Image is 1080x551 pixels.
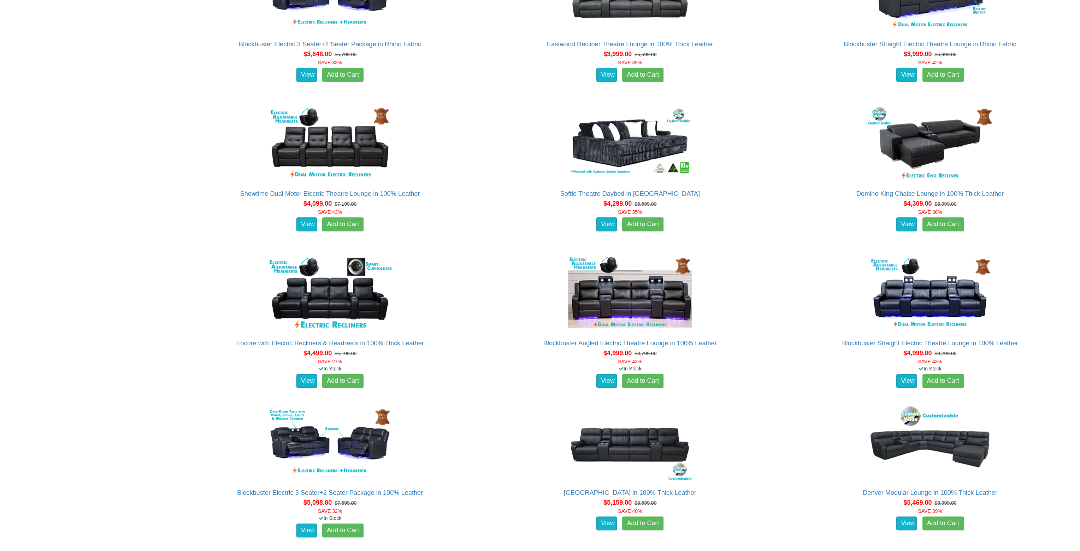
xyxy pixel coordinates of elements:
a: Add to Cart [922,374,964,388]
a: Add to Cart [622,68,663,82]
a: View [596,68,617,82]
a: View [296,217,317,231]
del: $5,799.00 [335,52,356,57]
a: Blockbuster Straight Electric Theatre Lounge in 100% Leather [842,340,1018,347]
del: $7,599.00 [335,500,356,506]
a: Encore with Electric Recliners & Headrests in 100% Thick Leather [236,340,424,347]
del: $8,799.00 [934,351,956,356]
a: View [896,217,917,231]
span: $3,999.00 [903,51,932,58]
font: SAVE 39% [618,60,642,65]
del: $8,599.00 [635,500,656,506]
font: SAVE 32% [318,508,342,514]
del: $6,699.00 [635,201,656,207]
a: View [896,516,917,531]
font: SAVE 43% [918,359,942,364]
img: Denver Theatre Lounge in 100% Thick Leather [566,404,694,482]
a: View [296,68,317,82]
a: Blockbuster Angled Electric Theatre Lounge in 100% Leather [543,340,717,347]
a: View [596,217,617,231]
font: SAVE 43% [618,359,642,364]
font: SAVE 40% [618,508,642,514]
del: $6,999.00 [934,52,956,57]
del: $8,999.00 [934,500,956,506]
span: $5,098.00 [303,499,332,506]
del: $6,999.00 [934,201,956,207]
a: View [896,374,917,388]
del: $8,799.00 [635,351,656,356]
a: [GEOGRAPHIC_DATA] in 100% Thick Leather [564,489,696,496]
div: In Stock [184,365,476,372]
img: Blockbuster Angled Electric Theatre Lounge in 100% Leather [566,255,694,333]
img: Softie Theatre Daybed in Fabric [566,105,694,183]
span: $4,309.00 [903,200,932,207]
span: $3,999.00 [603,51,632,58]
font: SAVE 38% [918,209,942,215]
div: In Stock [184,515,476,522]
span: $4,099.00 [303,200,332,207]
font: SAVE 35% [618,209,642,215]
del: $6,599.00 [635,52,656,57]
a: View [296,523,317,538]
a: View [896,68,917,82]
span: $3,848.00 [303,51,332,58]
a: Add to Cart [622,217,663,231]
a: Add to Cart [322,68,364,82]
img: Blockbuster Straight Electric Theatre Lounge in 100% Leather [866,255,993,333]
a: Blockbuster Electric 3 Seater+2 Seater Package in Rhino Fabric [239,41,421,48]
font: SAVE 42% [918,60,942,65]
del: $6,199.00 [335,351,356,356]
font: SAVE 33% [318,60,342,65]
a: Add to Cart [922,516,964,531]
a: Denver Modular Lounge in 100% Thick Leather [863,489,997,496]
a: Eastwood Recliner Theatre Lounge in 100% Thick Leather [547,41,713,48]
a: Add to Cart [322,217,364,231]
a: Softie Theatre Daybed in [GEOGRAPHIC_DATA] [560,190,700,197]
img: Domino King Chaise Lounge in 100% Thick Leather [866,105,993,183]
a: Blockbuster Straight Electric Theatre Lounge in Rhino Fabric [844,41,1016,48]
img: Blockbuster Electric 3 Seater+2 Seater Package in 100% Leather [266,404,394,482]
a: Add to Cart [622,374,663,388]
img: Encore with Electric Recliners & Headrests in 100% Thick Leather [266,255,394,333]
span: $4,999.00 [603,350,632,357]
font: SAVE 43% [318,209,342,215]
a: Add to Cart [922,68,964,82]
span: $5,159.00 [603,499,632,506]
span: $5,469.00 [903,499,932,506]
a: View [296,374,317,388]
a: Blockbuster Electric 3 Seater+2 Seater Package in 100% Leather [237,489,423,496]
img: Denver Modular Lounge in 100% Thick Leather [866,404,993,482]
span: $4,499.00 [303,350,332,357]
del: $7,199.00 [335,201,356,207]
span: $4,999.00 [903,350,932,357]
a: Showtime Dual Motor Electric Theatre Lounge in 100% Leather [240,190,420,197]
font: SAVE 39% [918,508,942,514]
a: Add to Cart [322,523,364,538]
a: Add to Cart [322,374,364,388]
font: SAVE 27% [318,359,342,364]
a: View [596,516,617,531]
div: In Stock [484,365,776,372]
a: Add to Cart [622,516,663,531]
div: In Stock [784,365,1076,372]
a: Add to Cart [922,217,964,231]
span: $4,299.00 [603,200,632,207]
a: Domino King Chaise Lounge in 100% Thick Leather [856,190,1004,197]
a: View [596,374,617,388]
img: Showtime Dual Motor Electric Theatre Lounge in 100% Leather [266,105,394,183]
